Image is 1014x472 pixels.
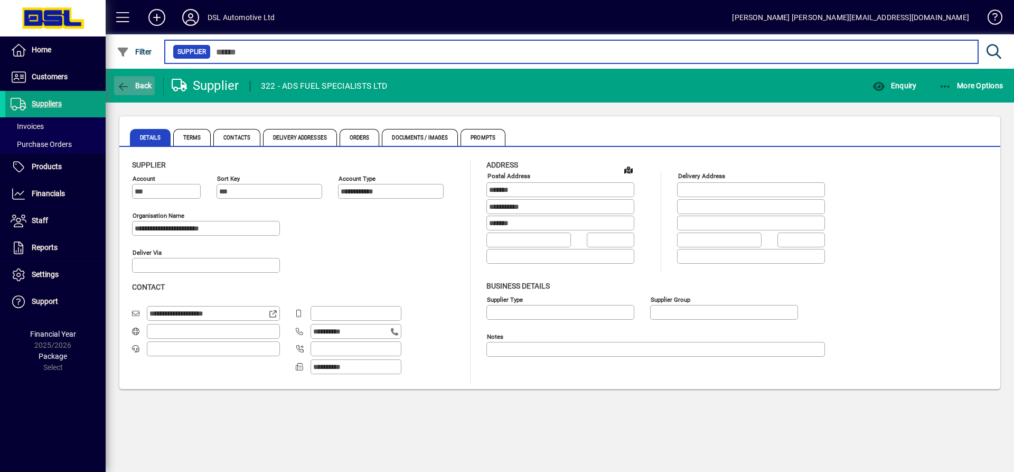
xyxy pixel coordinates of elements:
app-page-header-button: Back [106,76,164,95]
span: Package [39,352,67,360]
button: Add [140,8,174,27]
div: DSL Automotive Ltd [208,9,275,26]
button: Back [114,76,155,95]
div: [PERSON_NAME] [PERSON_NAME][EMAIL_ADDRESS][DOMAIN_NAME] [732,9,969,26]
mat-label: Supplier group [651,295,690,303]
span: Support [32,297,58,306]
span: Address [486,161,518,169]
a: Financials [5,181,106,207]
span: Reports [32,243,58,252]
span: Contacts [213,129,260,146]
mat-label: Organisation name [133,212,184,219]
a: Support [5,289,106,315]
a: Customers [5,64,106,90]
mat-label: Account Type [339,175,375,182]
button: Profile [174,8,208,27]
span: Contact [132,283,165,291]
span: Orders [340,129,380,146]
a: Settings [5,262,106,288]
button: Filter [114,42,155,61]
mat-label: Notes [487,332,503,340]
span: Financial Year [30,330,76,338]
a: View on map [620,161,637,178]
div: Supplier [172,77,239,94]
span: Products [32,162,62,171]
span: Details [130,129,171,146]
span: Staff [32,216,48,225]
a: Purchase Orders [5,135,106,153]
span: Back [117,81,152,90]
span: Supplier [177,47,206,57]
span: Terms [173,129,211,146]
button: More Options [936,76,1006,95]
span: Filter [117,48,152,56]
mat-label: Account [133,175,155,182]
mat-label: Supplier type [487,295,523,303]
a: Reports [5,235,106,261]
mat-label: Deliver via [133,249,162,256]
a: Invoices [5,117,106,135]
span: Prompts [461,129,505,146]
span: Customers [32,72,68,81]
span: Financials [32,189,65,198]
span: Settings [32,270,59,279]
span: Enquiry [872,81,916,90]
span: Purchase Orders [11,140,72,149]
span: Business details [486,282,550,290]
span: Invoices [11,122,44,131]
mat-label: Sort key [217,175,240,182]
a: Staff [5,208,106,234]
div: 322 - ADS FUEL SPECIALISTS LTD [261,78,388,95]
span: Supplier [132,161,166,169]
button: Enquiry [870,76,919,95]
a: Knowledge Base [980,2,1001,36]
span: More Options [939,81,1003,90]
span: Documents / Images [382,129,458,146]
span: Home [32,45,51,54]
a: Products [5,154,106,180]
span: Suppliers [32,99,62,108]
a: Home [5,37,106,63]
span: Delivery Addresses [263,129,337,146]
